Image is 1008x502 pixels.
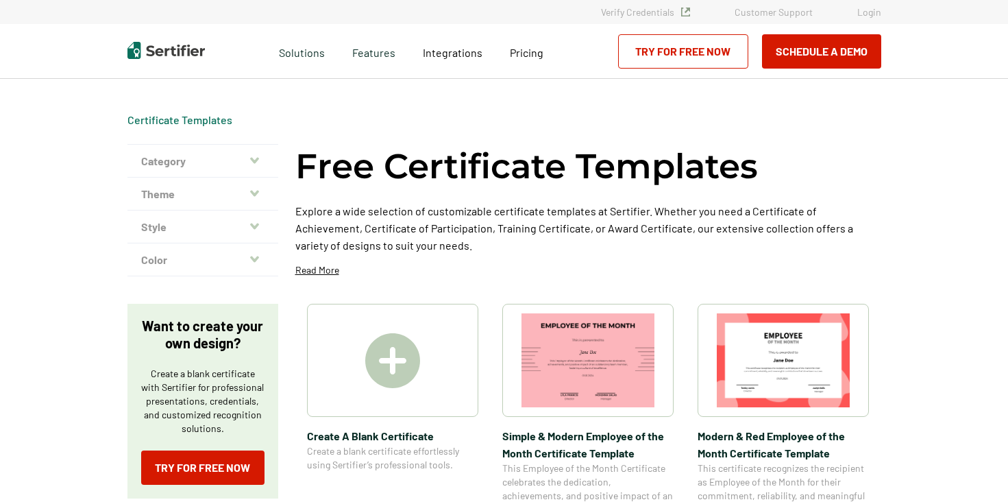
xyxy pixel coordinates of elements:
[307,444,478,472] span: Create a blank certificate effortlessly using Sertifier’s professional tools.
[352,43,395,60] span: Features
[698,427,869,462] span: Modern & Red Employee of the Month Certificate Template
[601,6,690,18] a: Verify Credentials
[295,202,881,254] p: Explore a wide selection of customizable certificate templates at Sertifier. Whether you need a C...
[279,43,325,60] span: Solutions
[141,318,265,352] p: Want to create your own design?
[502,427,674,462] span: Simple & Modern Employee of the Month Certificate Template
[510,46,543,59] span: Pricing
[141,451,265,485] a: Try for Free Now
[857,6,881,18] a: Login
[618,34,748,69] a: Try for Free Now
[127,113,232,126] a: Certificate Templates
[127,211,278,243] button: Style
[717,313,850,407] img: Modern & Red Employee of the Month Certificate Template
[365,333,420,388] img: Create A Blank Certificate
[295,263,339,277] p: Read More
[735,6,813,18] a: Customer Support
[127,178,278,211] button: Theme
[295,144,758,189] h1: Free Certificate Templates
[521,313,654,407] img: Simple & Modern Employee of the Month Certificate Template
[127,113,232,127] div: Breadcrumb
[141,367,265,435] p: Create a blank certificate with Sertifier for professional presentations, credentials, and custom...
[423,43,482,60] a: Integrations
[127,42,205,59] img: Sertifier | Digital Credentialing Platform
[510,43,543,60] a: Pricing
[307,427,478,444] span: Create A Blank Certificate
[127,113,232,127] span: Certificate Templates
[681,8,690,16] img: Verified
[127,145,278,178] button: Category
[127,243,278,276] button: Color
[423,46,482,59] span: Integrations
